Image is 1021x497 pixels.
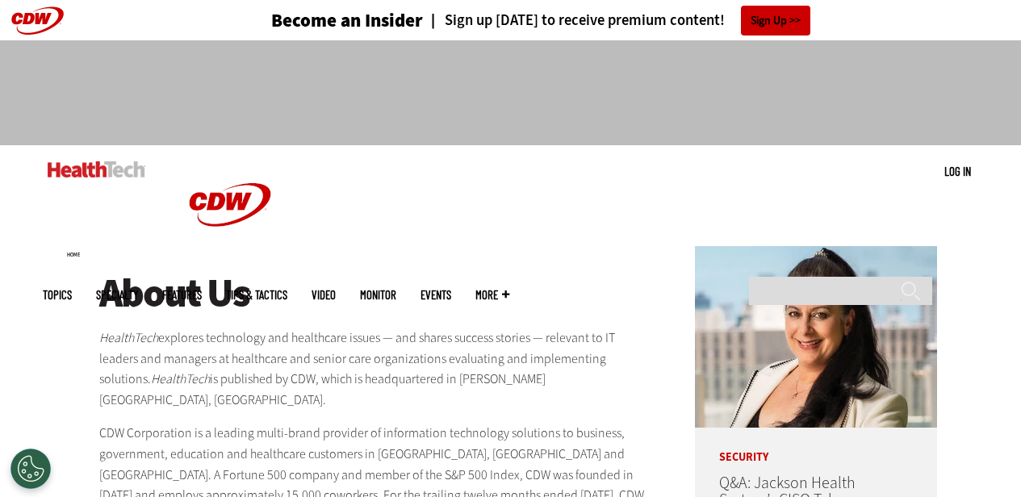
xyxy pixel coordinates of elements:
img: Home [48,161,145,177]
h3: Become an Insider [271,11,423,30]
div: User menu [944,163,971,180]
em: HealthTech [99,329,158,346]
button: Open Preferences [10,449,51,489]
p: Security [695,428,937,463]
span: Topics [43,289,72,301]
a: Become an Insider [211,11,423,30]
span: Specialty [96,289,138,301]
a: Log in [944,164,971,178]
a: Video [312,289,336,301]
em: HealthTech [151,370,210,387]
a: Features [162,289,202,301]
a: Events [421,289,451,301]
a: MonITor [360,289,396,301]
div: Cookies Settings [10,449,51,489]
a: Tips & Tactics [226,289,287,301]
span: More [475,289,509,301]
a: Sign up [DATE] to receive premium content! [423,13,725,28]
a: CDW [169,252,291,269]
img: Home [169,145,291,265]
p: explores technology and healthcare issues — and shares success stories — relevant to IT leaders a... [99,328,653,410]
iframe: advertisement [217,56,805,129]
a: Sign Up [741,6,810,35]
img: Connie Barrera [695,246,937,428]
